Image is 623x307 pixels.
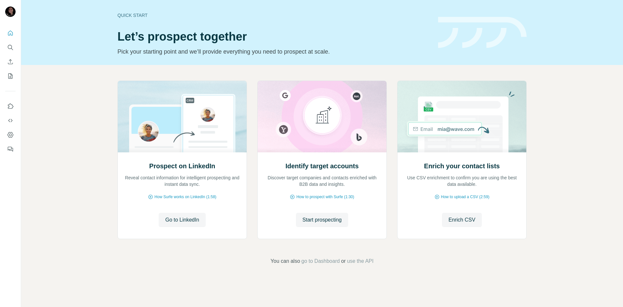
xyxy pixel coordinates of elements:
img: Identify target accounts [257,81,387,152]
img: Prospect on LinkedIn [117,81,247,152]
button: Start prospecting [296,213,348,227]
h1: Let’s prospect together [117,30,430,43]
span: How to upload a CSV (2:59) [441,194,489,200]
p: Discover target companies and contacts enriched with B2B data and insights. [264,174,380,187]
span: How Surfe works on LinkedIn (1:58) [154,194,216,200]
span: Go to LinkedIn [165,216,199,224]
span: Start prospecting [302,216,342,224]
h2: Enrich your contact lists [424,161,500,171]
img: Avatar [5,6,16,17]
button: use the API [347,257,373,265]
span: or [341,257,346,265]
button: Quick start [5,27,16,39]
img: Enrich your contact lists [397,81,527,152]
p: Reveal contact information for intelligent prospecting and instant data sync. [124,174,240,187]
button: Feedback [5,143,16,155]
button: Search [5,42,16,53]
button: My lists [5,70,16,82]
span: How to prospect with Surfe (1:30) [296,194,354,200]
button: Use Surfe on LinkedIn [5,100,16,112]
button: Enrich CSV [5,56,16,68]
div: Quick start [117,12,430,19]
span: Enrich CSV [448,216,475,224]
button: Use Surfe API [5,115,16,126]
h2: Identify target accounts [286,161,359,171]
button: go to Dashboard [301,257,340,265]
button: Dashboard [5,129,16,141]
p: Use CSV enrichment to confirm you are using the best data available. [404,174,520,187]
img: banner [438,17,527,48]
button: Enrich CSV [442,213,482,227]
button: Go to LinkedIn [159,213,205,227]
span: You can also [271,257,300,265]
h2: Prospect on LinkedIn [149,161,215,171]
p: Pick your starting point and we’ll provide everything you need to prospect at scale. [117,47,430,56]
